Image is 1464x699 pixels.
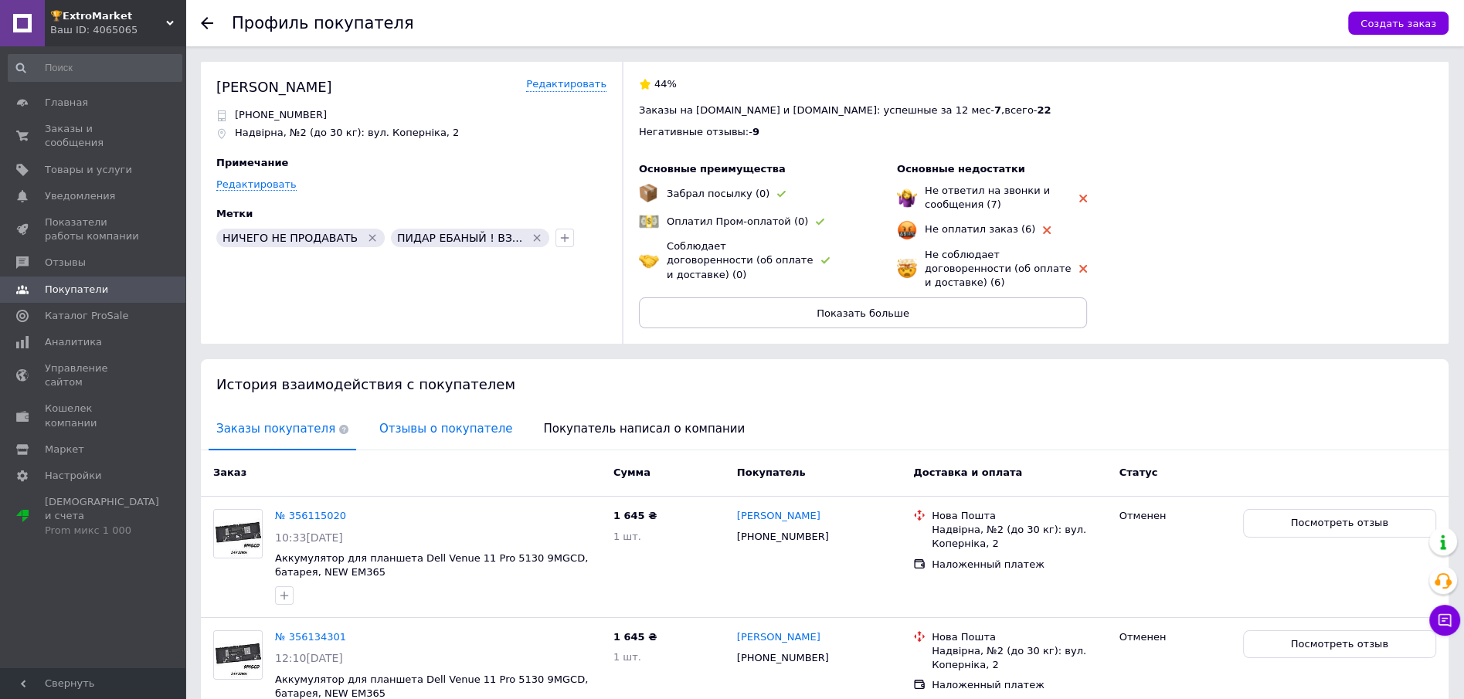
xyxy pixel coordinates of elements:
img: Фото товару [214,632,262,679]
a: Фото товару [213,630,263,680]
span: Заказ [213,467,246,478]
span: Не оплатил заказ (6) [925,223,1035,235]
button: Посмотреть отзыв [1243,630,1436,659]
span: Заказы покупателя [209,409,356,449]
a: Редактировать [526,77,606,92]
span: Настройки [45,469,101,483]
span: Основные недостатки [897,163,1025,175]
svg: Удалить метку [531,232,543,244]
span: Примечание [216,157,288,168]
span: Забрал посылку (0) [667,188,769,199]
a: [PERSON_NAME] [737,509,820,524]
span: Главная [45,96,88,110]
h1: Профиль покупателя [232,14,414,32]
button: Создать заказ [1348,12,1449,35]
span: Показать больше [817,307,909,319]
img: emoji [897,220,917,240]
button: Посмотреть отзыв [1243,509,1436,538]
img: emoji [639,212,659,232]
span: 44% [654,78,677,90]
button: Показать больше [639,297,1087,328]
img: rating-tag-type [1043,226,1051,234]
span: 1 шт. [613,531,641,542]
img: rating-tag-type [777,191,786,198]
div: Отменен [1119,509,1231,523]
span: Отзывы [45,256,86,270]
div: Наложенный платеж [932,678,1106,692]
span: Управление сайтом [45,361,143,389]
span: Показатели работы компании [45,215,143,243]
div: Нова Пошта [932,509,1106,523]
a: № 356134301 [275,631,346,643]
span: Соблюдает договоренности (об оплате и доставке) (0) [667,240,813,280]
div: [PHONE_NUMBER] [734,648,832,668]
span: Маркет [45,443,84,456]
span: Негативные отзывы: - [639,126,752,137]
div: Надвірна, №2 (до 30 кг): вул. Коперніка, 2 [932,644,1106,672]
span: Аналитика [45,335,102,349]
p: [PHONE_NUMBER] [235,108,327,122]
a: Аккумулятор для планшета Dell Venue 11 Pro 5130 9MGCD, батарея, NEW EM365 [275,552,588,579]
img: emoji [639,184,657,202]
span: Отзывы о покупателе [372,409,520,449]
span: Заказы на [DOMAIN_NAME] и [DOMAIN_NAME]: успешные за 12 мес - , всего - [639,104,1051,116]
a: [PERSON_NAME] [737,630,820,645]
div: [PERSON_NAME] [216,77,332,97]
span: Статус [1119,467,1158,478]
span: Посмотреть отзыв [1291,516,1388,531]
a: № 356115020 [275,510,346,521]
span: Уведомления [45,189,115,203]
span: Кошелек компании [45,402,143,429]
div: Prom микс 1 000 [45,524,159,538]
span: Каталог ProSale [45,309,128,323]
span: Посмотреть отзыв [1291,637,1388,652]
span: Не соблюдает договоренности (об оплате и доставке) (6) [925,249,1071,288]
input: Поиск [8,54,182,82]
div: Ваш ID: 4065065 [50,23,185,37]
a: Фото товару [213,509,263,558]
span: 🏆𝗘𝘅𝘁𝗿𝗼𝗠𝗮𝗿𝗸𝗲𝘁 [50,9,166,23]
span: История взаимодействия с покупателем [216,376,515,392]
span: Доставка и оплата [913,467,1022,478]
span: 1 шт. [613,651,641,663]
span: НИЧЕГО НЕ ПРОДАВАТЬ [222,232,358,244]
div: [PHONE_NUMBER] [734,527,832,547]
span: Покупатель [737,467,806,478]
span: [DEMOGRAPHIC_DATA] и счета [45,495,159,538]
img: rating-tag-type [1079,265,1087,273]
p: Надвірна, №2 (до 30 кг): вул. Коперніка, 2 [235,126,459,140]
div: Нова Пошта [932,630,1106,644]
span: 1 645 ₴ [613,510,657,521]
img: rating-tag-type [1079,195,1087,202]
span: 12:10[DATE] [275,652,343,664]
div: Вернуться назад [201,17,213,29]
span: 1 645 ₴ [613,631,657,643]
img: rating-tag-type [816,219,824,226]
div: Наложенный платеж [932,558,1106,572]
span: Оплатил Пром-оплатой (0) [667,215,808,227]
span: 10:33[DATE] [275,531,343,544]
img: Фото товару [214,511,262,558]
span: Создать заказ [1360,18,1436,29]
img: emoji [897,259,917,279]
svg: Удалить метку [366,232,379,244]
div: Надвірна, №2 (до 30 кг): вул. Коперніка, 2 [932,523,1106,551]
span: ПИДАР ЕБАНЫЙ ! ВЗ... [397,232,522,244]
span: Сумма [613,467,650,478]
span: 22 [1037,104,1051,116]
span: Покупатели [45,283,108,297]
button: Чат с покупателем [1429,605,1460,636]
span: 9 [752,126,759,137]
div: Отменен [1119,630,1231,644]
span: Основные преимущества [639,163,786,175]
img: rating-tag-type [821,257,830,264]
span: 7 [994,104,1001,116]
span: Покупатель написал о компании [535,409,752,449]
img: emoji [897,188,917,208]
span: Товары и услуги [45,163,132,177]
a: Редактировать [216,178,297,191]
span: Заказы и сообщения [45,122,143,150]
span: Метки [216,208,253,219]
span: Не ответил на звонки и сообщения (7) [925,185,1050,210]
